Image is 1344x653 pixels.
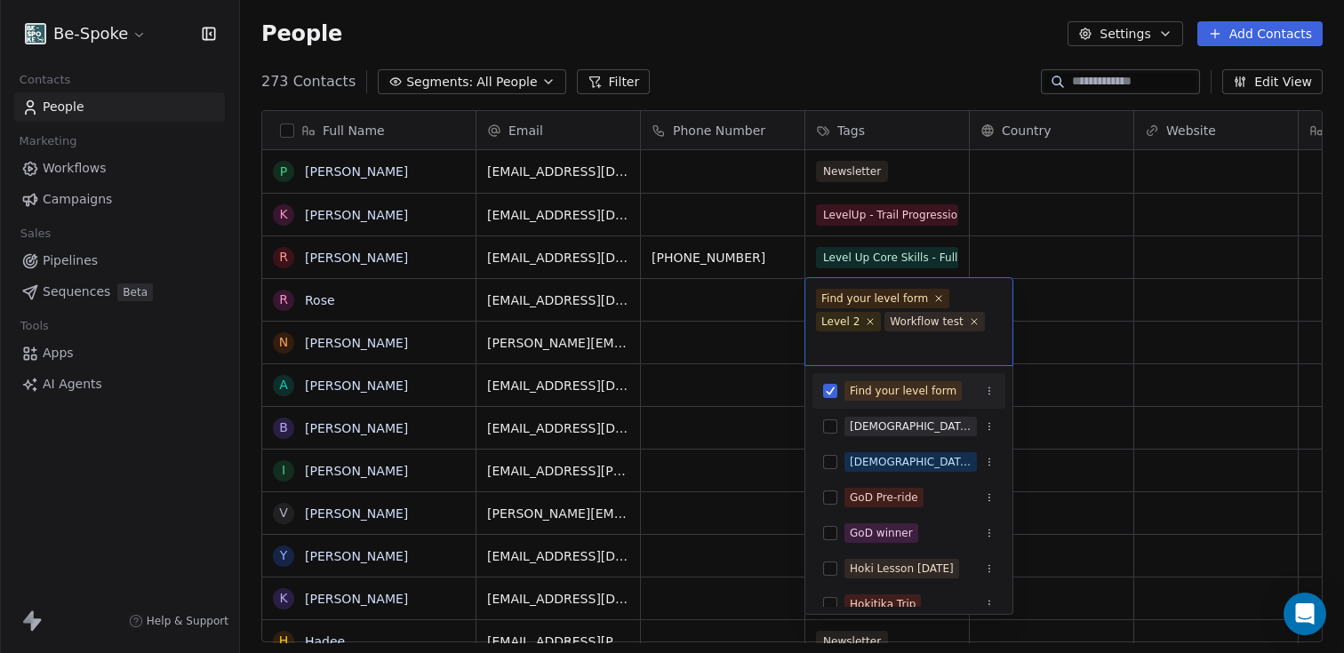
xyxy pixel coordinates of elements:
div: [DEMOGRAPHIC_DATA] giveaway winner [850,454,972,470]
div: Workflow test [890,314,963,330]
div: GoD Pre-ride [850,490,918,506]
div: Find your level form [850,383,956,399]
div: GoD winner [850,525,913,541]
div: Hoki Lesson [DATE] [850,561,954,577]
div: Find your level form [821,291,928,307]
div: Hokitika Trip [850,596,916,612]
div: [DEMOGRAPHIC_DATA] Giveaway [850,418,972,434]
div: Level 2 [821,314,860,330]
